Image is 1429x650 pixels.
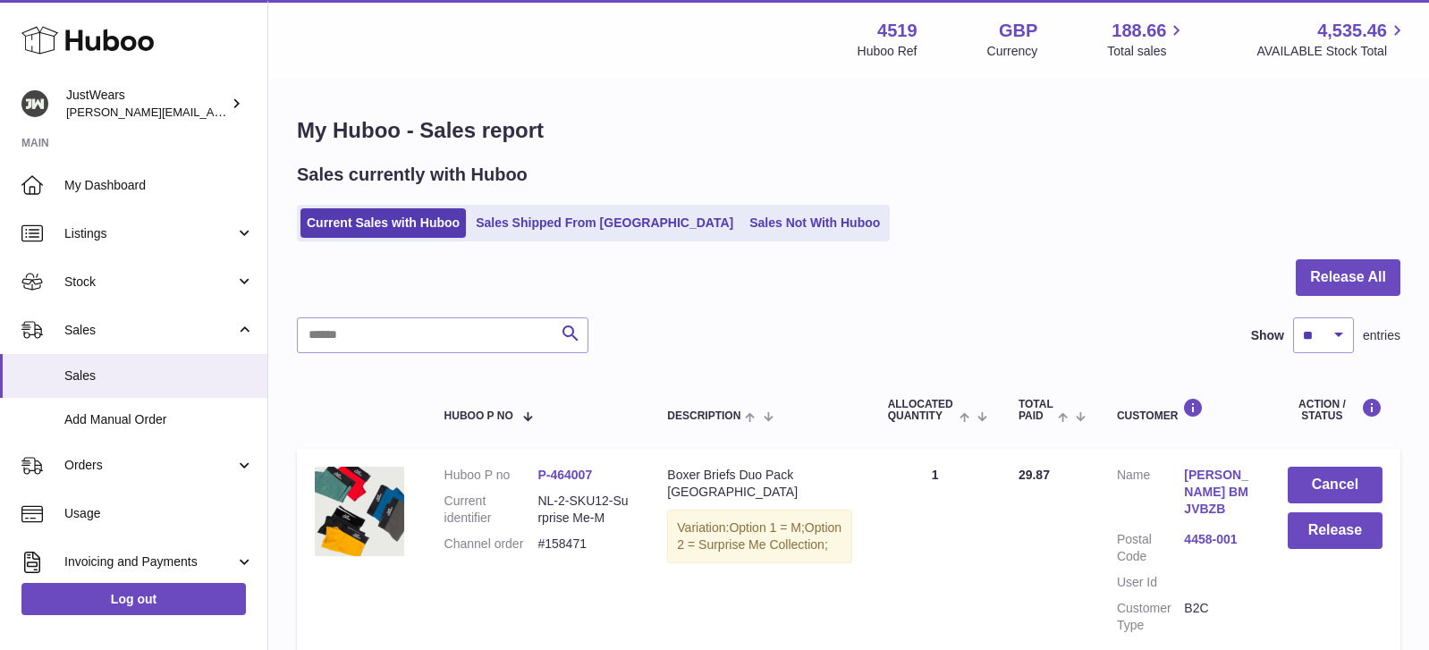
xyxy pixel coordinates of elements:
[444,410,513,422] span: Huboo P no
[1019,399,1053,422] span: Total paid
[667,467,851,501] div: Boxer Briefs Duo Pack [GEOGRAPHIC_DATA]
[1256,19,1408,60] a: 4,535.46 AVAILABLE Stock Total
[1251,327,1284,344] label: Show
[877,19,917,43] strong: 4519
[1363,327,1400,344] span: entries
[537,468,592,482] a: P-464007
[315,467,404,556] img: 45191657549364.jpg
[1117,574,1184,591] dt: User Id
[1317,19,1387,43] span: 4,535.46
[1184,600,1251,634] dd: B2C
[1117,600,1184,634] dt: Customer Type
[1019,468,1050,482] span: 29.87
[1117,398,1252,422] div: Customer
[64,457,235,474] span: Orders
[1184,467,1251,518] a: [PERSON_NAME] BMJVBZB
[1296,259,1400,296] button: Release All
[444,467,538,484] dt: Huboo P no
[64,225,235,242] span: Listings
[21,90,48,117] img: josh@just-wears.com
[743,208,886,238] a: Sales Not With Huboo
[858,43,917,60] div: Huboo Ref
[987,43,1038,60] div: Currency
[888,399,955,422] span: ALLOCATED Quantity
[1117,467,1184,522] dt: Name
[1107,43,1187,60] span: Total sales
[729,520,804,535] span: Option 1 = M;
[300,208,466,238] a: Current Sales with Huboo
[1288,398,1382,422] div: Action / Status
[1117,531,1184,565] dt: Postal Code
[64,367,254,384] span: Sales
[667,510,851,563] div: Variation:
[66,87,227,121] div: JustWears
[64,274,235,291] span: Stock
[537,536,631,553] dd: #158471
[1288,512,1382,549] button: Release
[66,105,359,119] span: [PERSON_NAME][EMAIL_ADDRESS][DOMAIN_NAME]
[469,208,740,238] a: Sales Shipped From [GEOGRAPHIC_DATA]
[64,322,235,339] span: Sales
[64,411,254,428] span: Add Manual Order
[537,493,631,527] dd: NL-2-SKU12-Surprise Me-M
[64,505,254,522] span: Usage
[667,410,740,422] span: Description
[444,493,538,527] dt: Current identifier
[64,177,254,194] span: My Dashboard
[1107,19,1187,60] a: 188.66 Total sales
[64,553,235,570] span: Invoicing and Payments
[21,583,246,615] a: Log out
[297,163,528,187] h2: Sales currently with Huboo
[1112,19,1166,43] span: 188.66
[444,536,538,553] dt: Channel order
[1256,43,1408,60] span: AVAILABLE Stock Total
[297,116,1400,145] h1: My Huboo - Sales report
[999,19,1037,43] strong: GBP
[1288,467,1382,503] button: Cancel
[1184,531,1251,548] a: 4458-001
